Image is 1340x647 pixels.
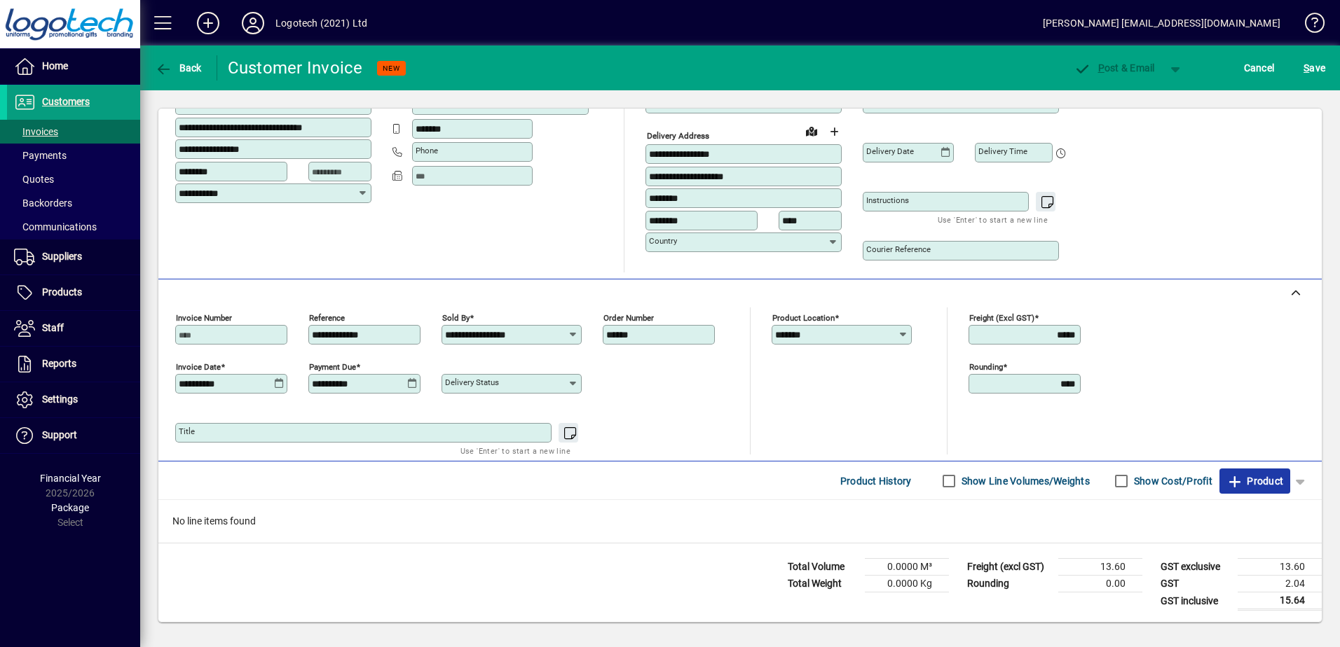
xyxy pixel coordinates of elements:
div: Logotech (2021) Ltd [275,12,367,34]
button: Cancel [1240,55,1278,81]
button: Product [1219,468,1290,494]
td: GST [1154,576,1238,592]
mat-label: Phone [416,146,438,155]
button: Product History [835,468,917,494]
a: Support [7,418,140,453]
span: P [1098,62,1105,74]
div: [PERSON_NAME] [EMAIL_ADDRESS][DOMAIN_NAME] [1043,12,1280,34]
td: 13.60 [1058,559,1142,576]
td: GST inclusive [1154,592,1238,610]
div: No line items found [158,500,1322,543]
span: Product History [840,470,912,492]
td: GST exclusive [1154,559,1238,576]
span: Quotes [14,174,54,185]
a: Communications [7,215,140,239]
span: Cancel [1244,57,1275,79]
a: Settings [7,382,140,417]
span: Products [42,286,82,298]
a: Backorders [7,191,140,215]
span: Financial Year [40,473,101,484]
span: Settings [42,394,78,405]
span: Package [51,502,89,513]
td: Freight (excl GST) [960,559,1058,576]
span: Communications [14,221,97,232]
td: 0.00 [1058,576,1142,592]
app-page-header-button: Back [140,55,217,81]
mat-label: Invoice date [176,362,221,372]
mat-label: Courier Reference [866,244,931,254]
span: Payments [14,150,67,161]
button: Choose address [823,120,845,143]
a: Reports [7,347,140,382]
span: Product [1226,470,1283,492]
label: Show Line Volumes/Weights [959,474,1090,488]
div: Customer Invoice [228,57,363,79]
mat-label: Sold by [442,313,470,323]
span: S [1304,62,1309,74]
span: Home [42,60,68,71]
td: Rounding [960,576,1058,592]
mat-label: Order number [603,313,654,323]
td: 2.04 [1238,576,1322,592]
mat-label: Invoice number [176,313,232,323]
mat-label: Delivery date [866,146,914,156]
span: Suppliers [42,251,82,262]
a: Quotes [7,167,140,191]
a: Staff [7,311,140,346]
span: ost & Email [1074,62,1155,74]
span: ave [1304,57,1325,79]
button: Profile [231,11,275,36]
td: Total Weight [781,576,865,592]
a: Payments [7,144,140,167]
td: 0.0000 Kg [865,576,949,592]
a: Products [7,275,140,310]
mat-label: Product location [772,313,835,323]
mat-label: Instructions [866,195,909,205]
span: NEW [383,64,400,73]
mat-hint: Use 'Enter' to start a new line [938,211,1048,228]
a: Suppliers [7,239,140,274]
a: View on map [800,120,823,142]
mat-label: Title [179,426,195,436]
span: Reports [42,358,76,369]
td: 15.64 [1238,592,1322,610]
a: Knowledge Base [1294,3,1322,48]
button: Back [151,55,205,81]
span: Invoices [14,126,58,137]
td: 13.60 [1238,559,1322,576]
mat-label: Rounding [969,362,1003,372]
button: Post & Email [1067,55,1162,81]
mat-label: Delivery time [978,146,1027,156]
mat-hint: Use 'Enter' to start a new line [460,443,570,459]
span: Customers [42,96,90,107]
mat-label: Reference [309,313,345,323]
a: Invoices [7,120,140,144]
span: Back [155,62,202,74]
td: Total Volume [781,559,865,576]
button: Save [1300,55,1329,81]
button: Add [186,11,231,36]
mat-label: Delivery status [445,377,499,387]
span: Staff [42,322,64,333]
label: Show Cost/Profit [1131,474,1212,488]
mat-label: Freight (excl GST) [969,313,1034,323]
mat-label: Country [649,236,677,246]
span: Support [42,429,77,440]
td: 0.0000 M³ [865,559,949,576]
span: Backorders [14,197,72,209]
mat-label: Payment due [309,362,356,372]
a: Home [7,49,140,84]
